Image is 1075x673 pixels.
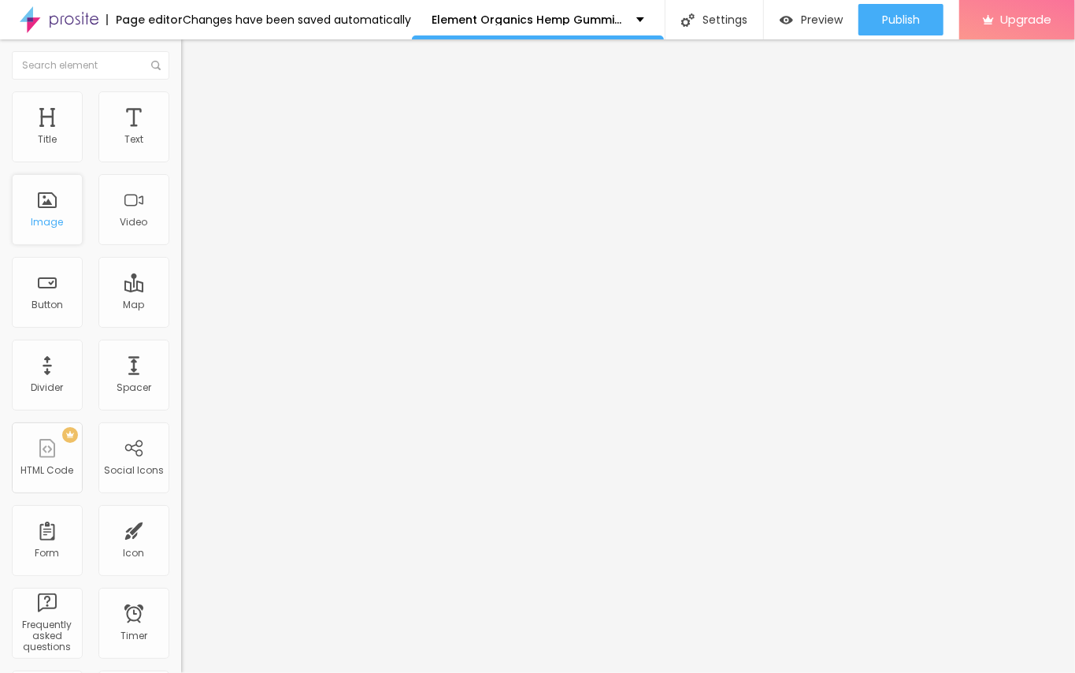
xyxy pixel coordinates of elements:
[858,4,943,35] button: Publish
[120,630,147,641] div: Timer
[124,134,143,145] div: Text
[151,61,161,70] img: Icone
[104,465,164,476] div: Social Icons
[124,548,145,559] div: Icon
[432,14,625,25] p: Element Organics Hemp Gummies™ [GEOGRAPHIC_DATA] Official Website
[21,465,74,476] div: HTML Code
[38,134,57,145] div: Title
[120,217,148,228] div: Video
[117,382,151,393] div: Spacer
[32,299,63,310] div: Button
[780,13,793,27] img: view-1.svg
[32,382,64,393] div: Divider
[801,13,843,26] span: Preview
[12,51,169,80] input: Search element
[35,548,60,559] div: Form
[882,13,920,26] span: Publish
[1000,13,1051,26] span: Upgrade
[124,299,145,310] div: Map
[32,217,64,228] div: Image
[181,39,1075,673] iframe: Editor
[681,13,695,27] img: Icone
[106,14,183,25] div: Page editor
[764,4,858,35] button: Preview
[183,14,411,25] div: Changes have been saved automatically
[16,619,78,653] div: Frequently asked questions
